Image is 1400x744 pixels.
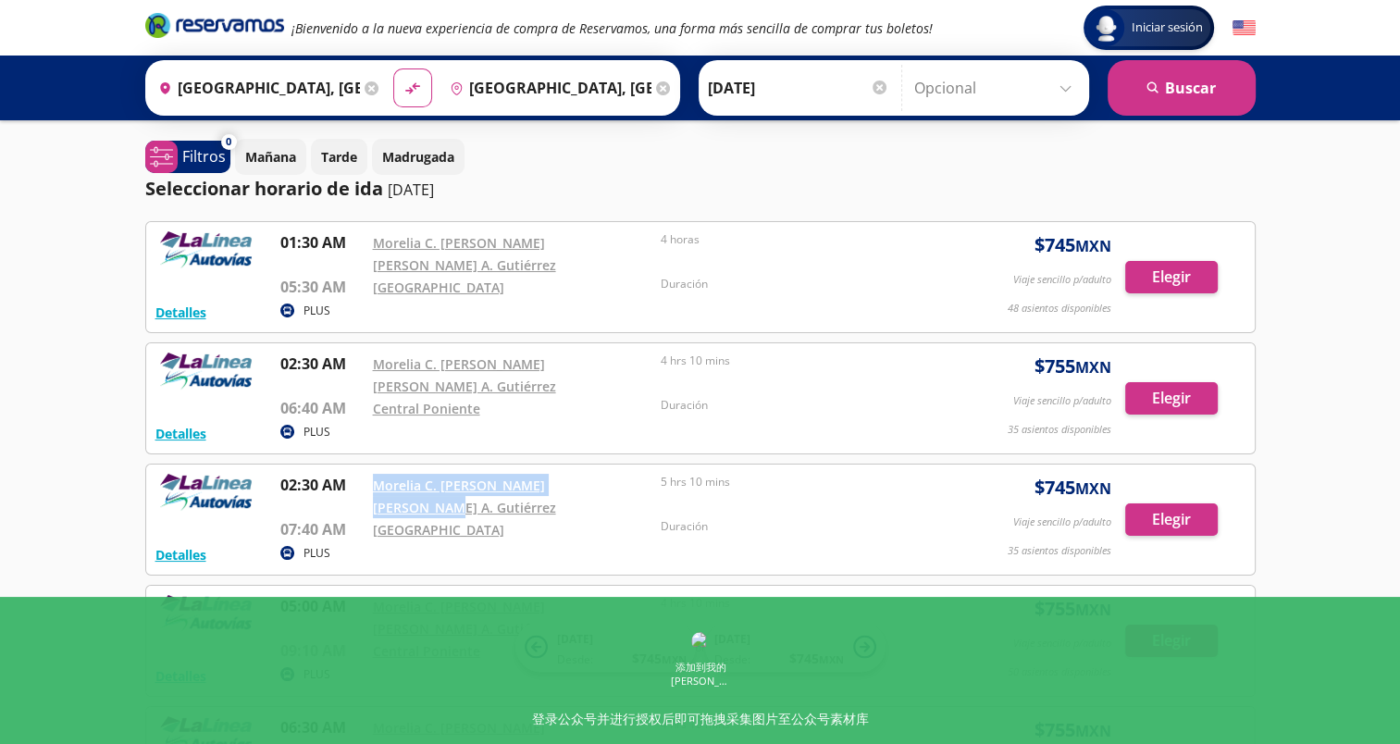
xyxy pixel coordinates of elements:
[280,397,364,419] p: 06:40 AM
[304,424,330,440] p: PLUS
[182,145,226,167] p: Filtros
[1125,382,1218,415] button: Elegir
[280,595,364,617] p: 05:00 AM
[1008,301,1111,316] p: 48 asientos disponibles
[1124,19,1210,37] span: Iniciar sesión
[321,147,357,167] p: Tarde
[151,65,360,111] input: Buscar Origen
[155,545,206,564] button: Detalles
[235,139,306,175] button: Mañana
[661,518,940,535] p: Duración
[661,474,940,490] p: 5 hrs 10 mins
[373,355,556,395] a: Morelia C. [PERSON_NAME] [PERSON_NAME] A. Gutiérrez
[155,353,257,390] img: RESERVAMOS
[304,545,330,562] p: PLUS
[280,276,364,298] p: 05:30 AM
[155,303,206,322] button: Detalles
[373,400,480,417] a: Central Poniente
[280,518,364,540] p: 07:40 AM
[1125,503,1218,536] button: Elegir
[1075,357,1111,378] small: MXN
[155,474,257,511] img: RESERVAMOS
[373,521,504,539] a: [GEOGRAPHIC_DATA]
[280,474,364,496] p: 02:30 AM
[1075,236,1111,256] small: MXN
[145,175,383,203] p: Seleccionar horario de ida
[914,65,1080,111] input: Opcional
[1125,261,1218,293] button: Elegir
[245,147,296,167] p: Mañana
[442,65,651,111] input: Buscar Destino
[311,139,367,175] button: Tarde
[1008,422,1111,438] p: 35 asientos disponibles
[291,19,933,37] em: ¡Bienvenido a la nueva experiencia de compra de Reservamos, una forma más sencilla de comprar tus...
[372,139,465,175] button: Madrugada
[226,134,231,150] span: 0
[388,179,434,201] p: [DATE]
[1035,595,1111,623] span: $ 755
[708,65,889,111] input: Elegir Fecha
[382,147,454,167] p: Madrugada
[145,141,230,173] button: 0Filtros
[1035,231,1111,259] span: $ 745
[1035,353,1111,380] span: $ 755
[1075,478,1111,499] small: MXN
[373,234,556,274] a: Morelia C. [PERSON_NAME] [PERSON_NAME] A. Gutiérrez
[1108,60,1256,116] button: Buscar
[661,397,940,414] p: Duración
[280,353,364,375] p: 02:30 AM
[373,279,504,296] a: [GEOGRAPHIC_DATA]
[145,11,284,44] a: Brand Logo
[155,595,257,632] img: RESERVAMOS
[1013,272,1111,288] p: Viaje sencillo p/adulto
[661,276,940,292] p: Duración
[280,231,364,254] p: 01:30 AM
[661,353,940,369] p: 4 hrs 10 mins
[145,11,284,39] i: Brand Logo
[1233,17,1256,40] button: English
[304,303,330,319] p: PLUS
[1013,515,1111,530] p: Viaje sencillo p/adulto
[661,231,940,248] p: 4 horas
[155,424,206,443] button: Detalles
[1035,474,1111,502] span: $ 745
[661,595,940,612] p: 4 hrs 10 mins
[373,477,556,516] a: Morelia C. [PERSON_NAME] [PERSON_NAME] A. Gutiérrez
[1013,393,1111,409] p: Viaje sencillo p/adulto
[1008,543,1111,559] p: 35 asientos disponibles
[155,231,257,268] img: RESERVAMOS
